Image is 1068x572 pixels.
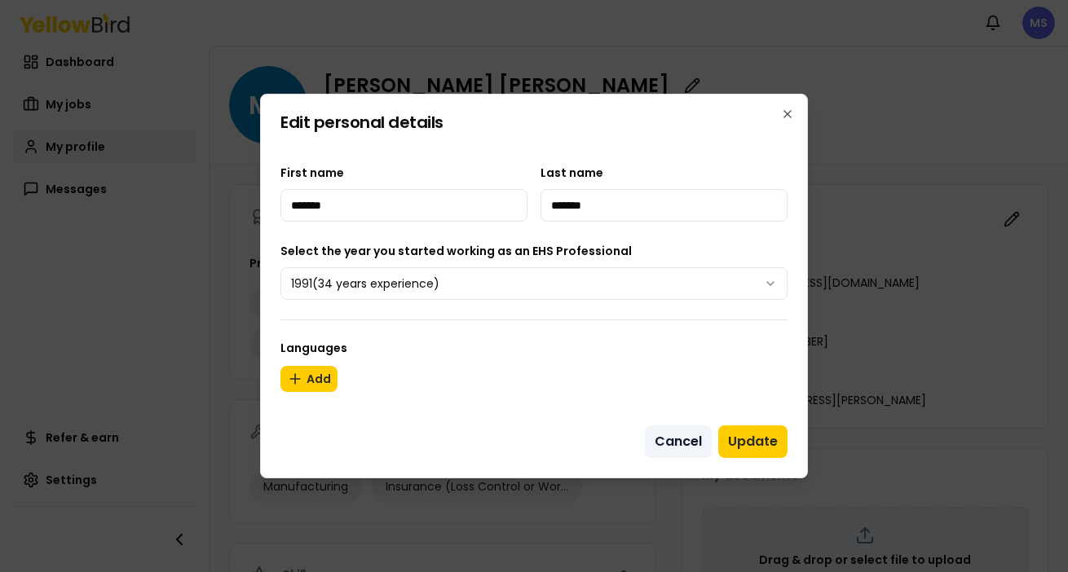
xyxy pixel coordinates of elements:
[541,165,603,181] label: Last name
[280,114,788,130] h2: Edit personal details
[280,243,632,259] label: Select the year you started working as an EHS Professional
[645,425,712,458] button: Cancel
[280,165,344,181] label: First name
[718,425,788,458] button: Update
[280,366,338,392] button: Add
[280,340,788,356] h3: Languages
